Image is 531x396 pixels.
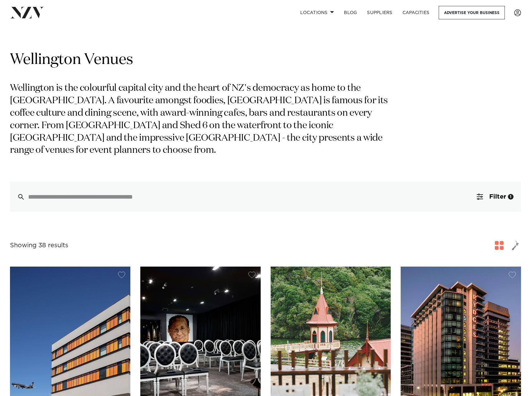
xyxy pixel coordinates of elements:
[469,182,521,212] button: Filter1
[508,194,514,200] div: 1
[10,241,68,250] div: Showing 38 results
[10,82,395,157] p: Wellington is the colourful capital city and the heart of NZ's democracy as home to the [GEOGRAPH...
[10,50,521,70] h1: Wellington Venues
[362,6,397,19] a: SUPPLIERS
[295,6,339,19] a: Locations
[398,6,435,19] a: Capacities
[489,194,506,200] span: Filter
[10,7,44,18] img: nzv-logo.png
[439,6,505,19] a: Advertise your business
[339,6,362,19] a: BLOG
